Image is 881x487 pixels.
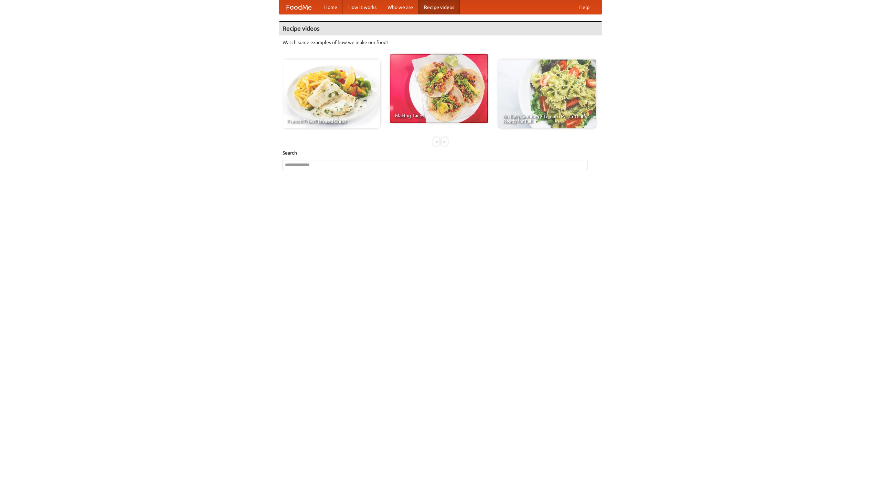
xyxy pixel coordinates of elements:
[574,0,595,14] a: Help
[433,137,439,146] div: «
[418,0,460,14] a: Recipe videos
[498,60,596,128] a: An Easy, Summery Tomato Pasta That's Ready for Fall
[283,60,380,128] a: French Fries Fish and Chips
[382,0,418,14] a: Who we are
[279,0,319,14] a: FoodMe
[343,0,382,14] a: How it works
[395,113,483,118] span: Making Tacos
[390,54,488,123] a: Making Tacos
[279,22,602,35] h4: Recipe videos
[283,39,598,46] p: Watch some examples of how we make our food!
[283,149,598,156] h5: Search
[503,114,591,124] span: An Easy, Summery Tomato Pasta That's Ready for Fall
[442,137,448,146] div: »
[287,119,375,124] span: French Fries Fish and Chips
[319,0,343,14] a: Home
